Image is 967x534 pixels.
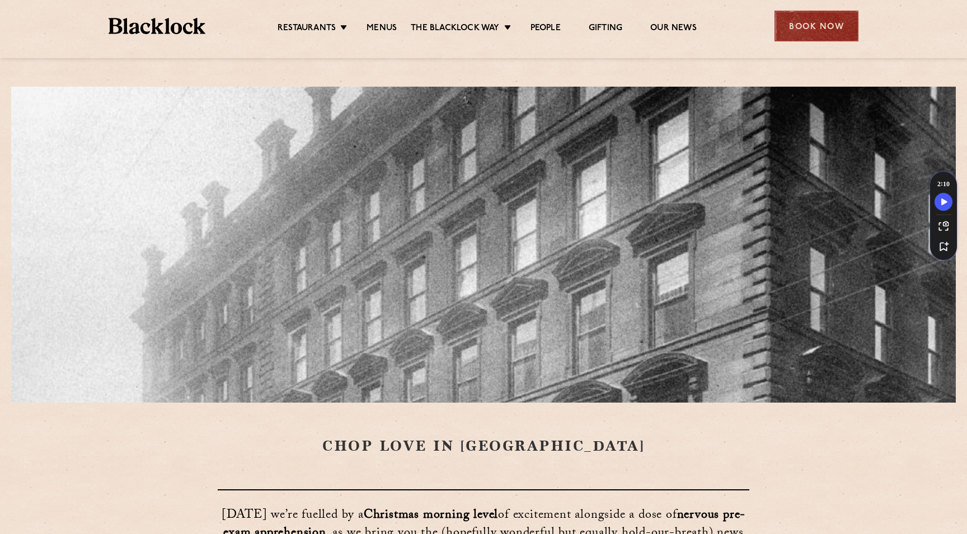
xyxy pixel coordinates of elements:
[650,23,697,35] a: Our News
[364,505,498,526] b: Christmas morning level
[367,23,397,35] a: Menus
[498,505,677,526] span: of excitement alongside a dose of
[531,23,561,35] a: People
[589,23,622,35] a: Gifting
[278,23,336,35] a: Restaurants
[774,11,858,41] div: Book Now
[411,23,499,35] a: The Blacklock Way
[322,438,645,453] b: CHOP LOVE ​​​​​​​IN [GEOGRAPHIC_DATA]​​​​​​​
[109,18,205,34] img: BL_Textured_Logo-footer-cropped.svg
[222,505,364,526] span: [DATE] we’re fuelled by a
